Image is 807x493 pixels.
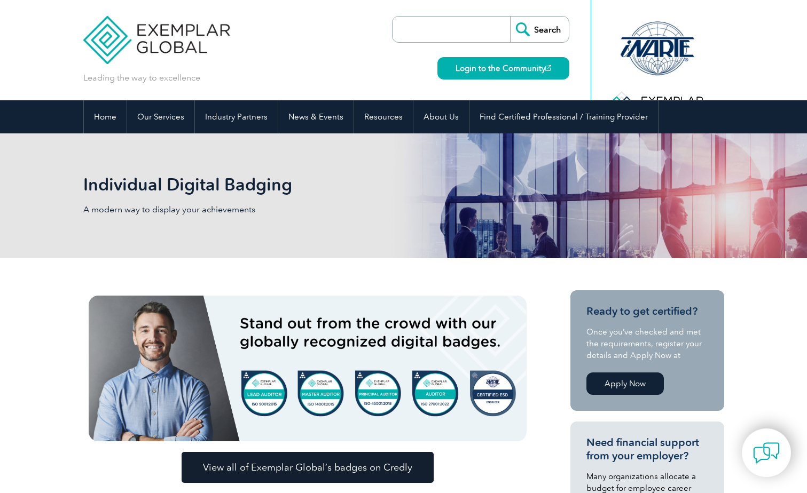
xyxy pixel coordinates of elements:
[203,463,412,472] span: View all of Exemplar Global’s badges on Credly
[586,436,708,463] h3: Need financial support from your employer?
[413,100,469,133] a: About Us
[84,100,127,133] a: Home
[586,372,664,395] a: Apply Now
[753,440,780,466] img: contact-chat.png
[89,296,527,441] img: badges
[437,57,569,79] a: Login to the Community
[545,65,551,71] img: open_square.png
[195,100,278,133] a: Industry Partners
[83,204,404,216] p: A modern way to display your achievements
[127,100,194,133] a: Our Services
[586,305,708,318] h3: Ready to get certified?
[182,452,434,483] a: View all of Exemplar Global’s badges on Credly
[83,176,532,193] h2: Individual Digital Badging
[278,100,354,133] a: News & Events
[354,100,413,133] a: Resources
[510,17,569,42] input: Search
[586,326,708,361] p: Once you’ve checked and met the requirements, register your details and Apply Now at
[83,72,200,84] p: Leading the way to excellence
[469,100,658,133] a: Find Certified Professional / Training Provider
